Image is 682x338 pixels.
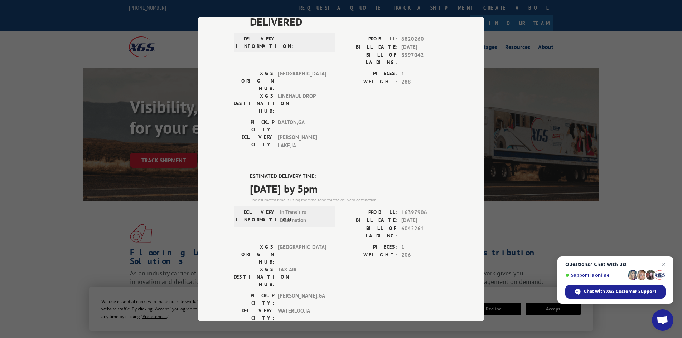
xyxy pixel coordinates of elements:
[401,70,449,78] span: 1
[278,70,326,92] span: [GEOGRAPHIC_DATA]
[401,51,449,66] span: 8997042
[652,309,673,331] div: Open chat
[401,216,449,225] span: [DATE]
[278,118,326,133] span: DALTON , GA
[234,266,274,288] label: XGS DESTINATION HUB:
[278,133,326,150] span: [PERSON_NAME] LAKE , IA
[341,35,398,43] label: PROBILL:
[234,292,274,307] label: PICKUP CITY:
[341,78,398,86] label: WEIGHT:
[236,209,276,225] label: DELIVERY INFORMATION:
[278,92,326,115] span: LINEHAUL DROP
[565,285,666,299] div: Chat with XGS Customer Support
[565,261,666,267] span: Questions? Chat with us!
[401,243,449,251] span: 1
[250,181,449,197] span: [DATE] by 5pm
[250,14,449,30] span: DELIVERED
[234,118,274,133] label: PICKUP CITY:
[236,35,276,50] label: DELIVERY INFORMATION:
[234,133,274,150] label: DELIVERY CITY:
[401,225,449,240] span: 6042261
[341,70,398,78] label: PIECES:
[234,92,274,115] label: XGS DESTINATION HUB:
[401,251,449,259] span: 206
[341,225,398,240] label: BILL OF LADING:
[234,70,274,92] label: XGS ORIGIN HUB:
[280,209,328,225] span: In Transit to Destination
[584,288,656,295] span: Chat with XGS Customer Support
[278,266,326,288] span: TAX-AIR
[250,172,449,181] label: ESTIMATED DELIVERY TIME:
[234,243,274,266] label: XGS ORIGIN HUB:
[659,260,668,269] span: Close chat
[565,273,625,278] span: Support is online
[401,35,449,43] span: 6820260
[234,307,274,322] label: DELIVERY CITY:
[341,43,398,52] label: BILL DATE:
[401,43,449,52] span: [DATE]
[250,197,449,203] div: The estimated time is using the time zone for the delivery destination.
[341,243,398,251] label: PIECES:
[341,251,398,259] label: WEIGHT:
[341,216,398,225] label: BILL DATE:
[278,292,326,307] span: [PERSON_NAME] , GA
[401,78,449,86] span: 288
[278,307,326,322] span: WATERLOO , IA
[278,243,326,266] span: [GEOGRAPHIC_DATA]
[401,209,449,217] span: 16397906
[341,209,398,217] label: PROBILL:
[341,51,398,66] label: BILL OF LADING:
